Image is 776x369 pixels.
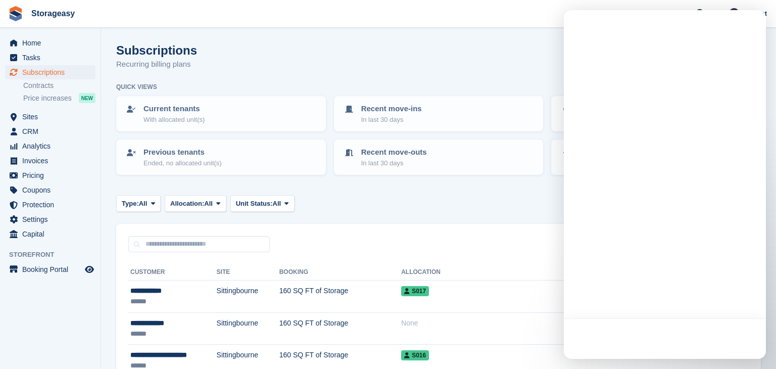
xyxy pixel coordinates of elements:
a: menu [5,212,95,226]
button: Allocation: All [165,195,226,212]
a: Recent move-ins In last 30 days [335,97,543,130]
span: Protection [22,198,83,212]
span: Price increases [23,94,72,103]
a: menu [5,183,95,197]
p: Recent move-outs [361,147,427,158]
button: Unit Status: All [230,195,295,212]
span: Capital [22,227,83,241]
span: Allocation: [170,199,204,209]
th: Site [217,264,279,281]
a: Previous tenants Ended, no allocated unit(s) [117,141,325,174]
p: Ended, no allocated unit(s) [143,158,222,168]
a: menu [5,168,95,182]
span: Sites [22,110,83,124]
a: menu [5,198,95,212]
span: All [139,199,148,209]
span: Pricing [22,168,83,182]
a: Current tenants With allocated unit(s) [117,97,325,130]
span: Storefront [9,250,101,260]
a: Upcoming move-ins Move-in date > [DATE] [552,97,760,130]
p: In last 30 days [361,158,427,168]
a: menu [5,154,95,168]
span: Analytics [22,139,83,153]
p: Current tenants [143,103,205,115]
span: Home [22,36,83,50]
span: S016 [401,350,429,360]
a: menu [5,110,95,124]
a: menu [5,262,95,276]
span: CRM [22,124,83,139]
span: Account [741,9,767,19]
a: menu [5,36,95,50]
span: Type: [122,199,139,209]
span: All [273,199,281,209]
p: With allocated unit(s) [143,115,205,125]
span: Invoices [22,154,83,168]
td: Sittingbourne [217,312,279,345]
a: Contracts [23,81,95,90]
a: Recent move-outs In last 30 days [335,141,543,174]
td: Sittingbourne [217,281,279,313]
span: Help [706,8,720,18]
a: menu [5,65,95,79]
p: Recurring billing plans [116,59,197,70]
h6: Quick views [116,82,157,91]
img: stora-icon-8386f47178a22dfd0bd8f6a31ec36ba5ce8667c1dd55bd0f319d3a0aa187defe.svg [8,6,23,21]
span: Create [656,8,676,18]
a: menu [5,124,95,139]
a: menu [5,227,95,241]
a: Price increases NEW [23,93,95,104]
a: Preview store [83,263,95,275]
span: S017 [401,286,429,296]
th: Booking [279,264,401,281]
span: Coupons [22,183,83,197]
img: James Stewart [729,8,739,18]
p: In last 30 days [361,115,422,125]
th: Customer [128,264,217,281]
h1: Subscriptions [116,43,197,57]
a: menu [5,51,95,65]
span: Booking Portal [22,262,83,276]
span: Settings [22,212,83,226]
a: Storageasy [27,5,79,22]
span: Unit Status: [236,199,273,209]
th: Allocation [401,264,577,281]
span: Subscriptions [22,65,83,79]
a: Moving out Cancelled with future move-out [552,141,760,174]
p: Recent move-ins [361,103,422,115]
span: All [204,199,213,209]
td: 160 SQ FT of Storage [279,281,401,313]
a: menu [5,139,95,153]
span: Tasks [22,51,83,65]
div: NEW [79,93,95,103]
div: None [401,318,577,329]
button: Type: All [116,195,161,212]
td: 160 SQ FT of Storage [279,312,401,345]
p: Previous tenants [143,147,222,158]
